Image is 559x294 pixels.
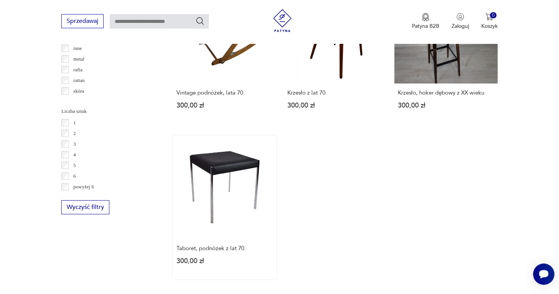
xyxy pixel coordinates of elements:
button: Sprzedawaj [61,14,104,28]
p: 3 [74,140,76,148]
h3: Taboret, podnóżek z lat 70. [176,245,272,252]
a: Sprzedawaj [61,19,104,24]
p: Zaloguj [452,22,469,30]
p: 300,00 zł [398,102,494,109]
img: Ikona medalu [422,13,429,21]
a: Ikona medaluPatyna B2B [412,13,439,30]
a: Taboret, podnóżek z lat 70.Taboret, podnóżek z lat 70.300,00 zł [173,136,276,279]
p: 2 [74,129,76,138]
button: Wyczyść filtry [61,200,109,214]
p: 4 [74,151,76,159]
button: Patyna B2B [412,13,439,30]
h3: Krzesło, hoker dębowy z XX wieku [398,90,494,96]
p: 300,00 zł [176,258,272,264]
p: Koszyk [481,22,498,30]
p: tkanina [74,98,88,106]
h3: Vintage podnóżek, lata 70. [176,90,272,96]
p: 5 [74,161,76,170]
p: skóra [74,87,84,95]
p: metal [74,55,85,63]
img: Ikona koszyka [485,13,493,21]
button: Szukaj [195,16,205,26]
p: Patyna B2B [412,22,439,30]
p: 300,00 zł [176,102,272,109]
button: 0Koszyk [481,13,498,30]
iframe: Smartsupp widget button [533,263,554,285]
p: inne [74,44,82,53]
h3: Krzesło z lat 70. [287,90,383,96]
button: Zaloguj [452,13,469,30]
img: Patyna - sklep z meblami i dekoracjami vintage [271,9,294,32]
p: 6 [74,172,76,180]
p: Liczba sztuk [61,107,155,116]
p: rafia [74,66,83,74]
p: 1 [74,119,76,127]
img: Ikonka użytkownika [456,13,464,21]
p: powyżej 6 [74,183,94,191]
p: 300,00 zł [287,102,383,109]
p: rattan [74,76,85,85]
div: 0 [490,12,497,19]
